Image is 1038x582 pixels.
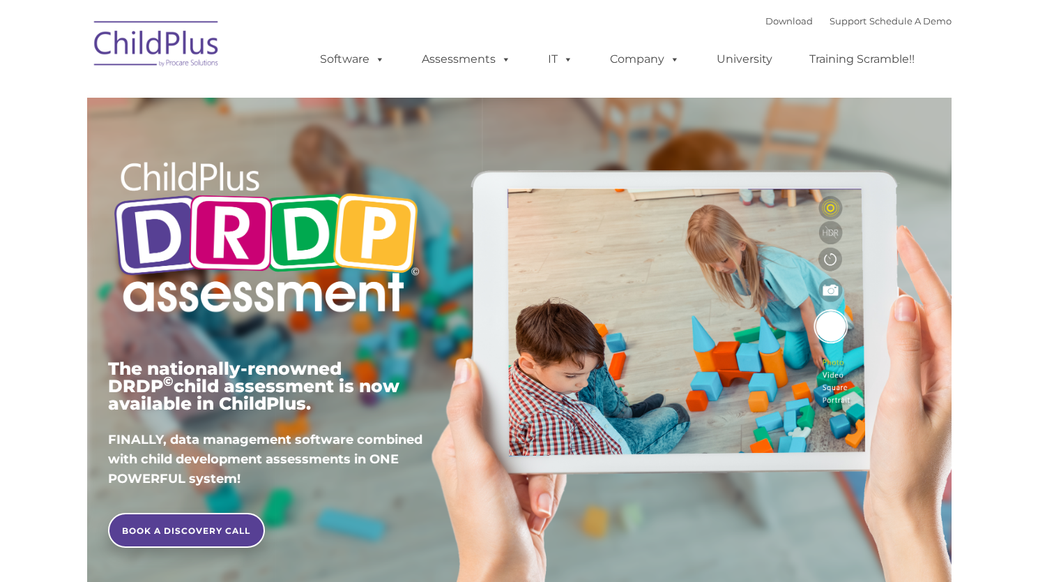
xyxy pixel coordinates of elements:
a: Company [596,45,694,73]
sup: © [163,373,174,389]
a: IT [534,45,587,73]
a: Schedule A Demo [869,15,952,27]
span: The nationally-renowned DRDP child assessment is now available in ChildPlus. [108,358,399,414]
a: Support [830,15,867,27]
span: FINALLY, data management software combined with child development assessments in ONE POWERFUL sys... [108,432,422,486]
a: Training Scramble!! [795,45,929,73]
img: Copyright - DRDP Logo Light [108,143,425,336]
img: ChildPlus by Procare Solutions [87,11,227,81]
a: University [703,45,786,73]
font: | [765,15,952,27]
a: BOOK A DISCOVERY CALL [108,513,265,548]
a: Download [765,15,813,27]
a: Assessments [408,45,525,73]
a: Software [306,45,399,73]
